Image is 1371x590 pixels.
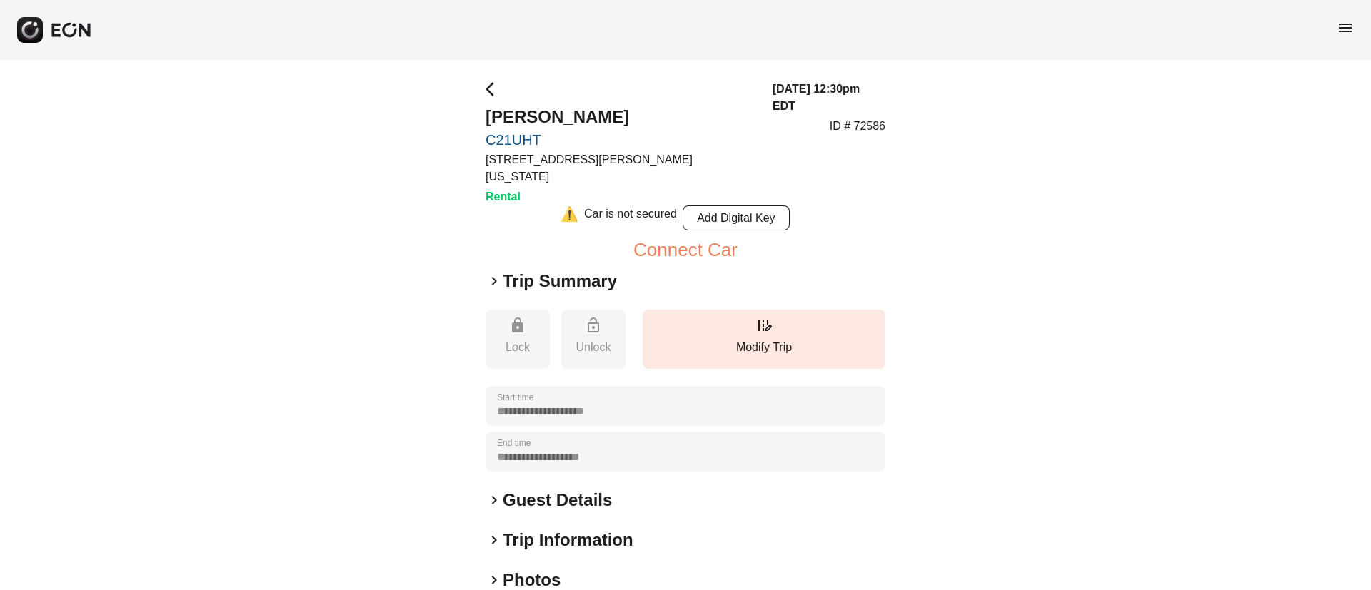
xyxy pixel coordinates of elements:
[486,81,503,98] span: arrow_back_ios
[650,339,878,356] p: Modify Trip
[486,151,755,185] p: [STREET_ADDRESS][PERSON_NAME][US_STATE]
[486,131,755,148] a: C21UHT
[683,205,790,230] button: Add Digital Key
[755,317,773,334] span: edit_road
[633,241,738,258] button: Connect Car
[486,492,503,509] span: keyboard_arrow_right
[486,106,755,128] h2: [PERSON_NAME]
[503,489,612,512] h2: Guest Details
[830,118,885,135] p: ID # 72586
[486,571,503,589] span: keyboard_arrow_right
[503,270,617,293] h2: Trip Summary
[486,273,503,290] span: keyboard_arrow_right
[486,531,503,549] span: keyboard_arrow_right
[643,310,885,369] button: Modify Trip
[773,81,885,115] h3: [DATE] 12:30pm EDT
[584,205,677,230] div: Car is not secured
[1337,19,1354,36] span: menu
[503,529,633,551] h2: Trip Information
[486,188,755,205] h3: Rental
[561,205,578,230] div: ⚠️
